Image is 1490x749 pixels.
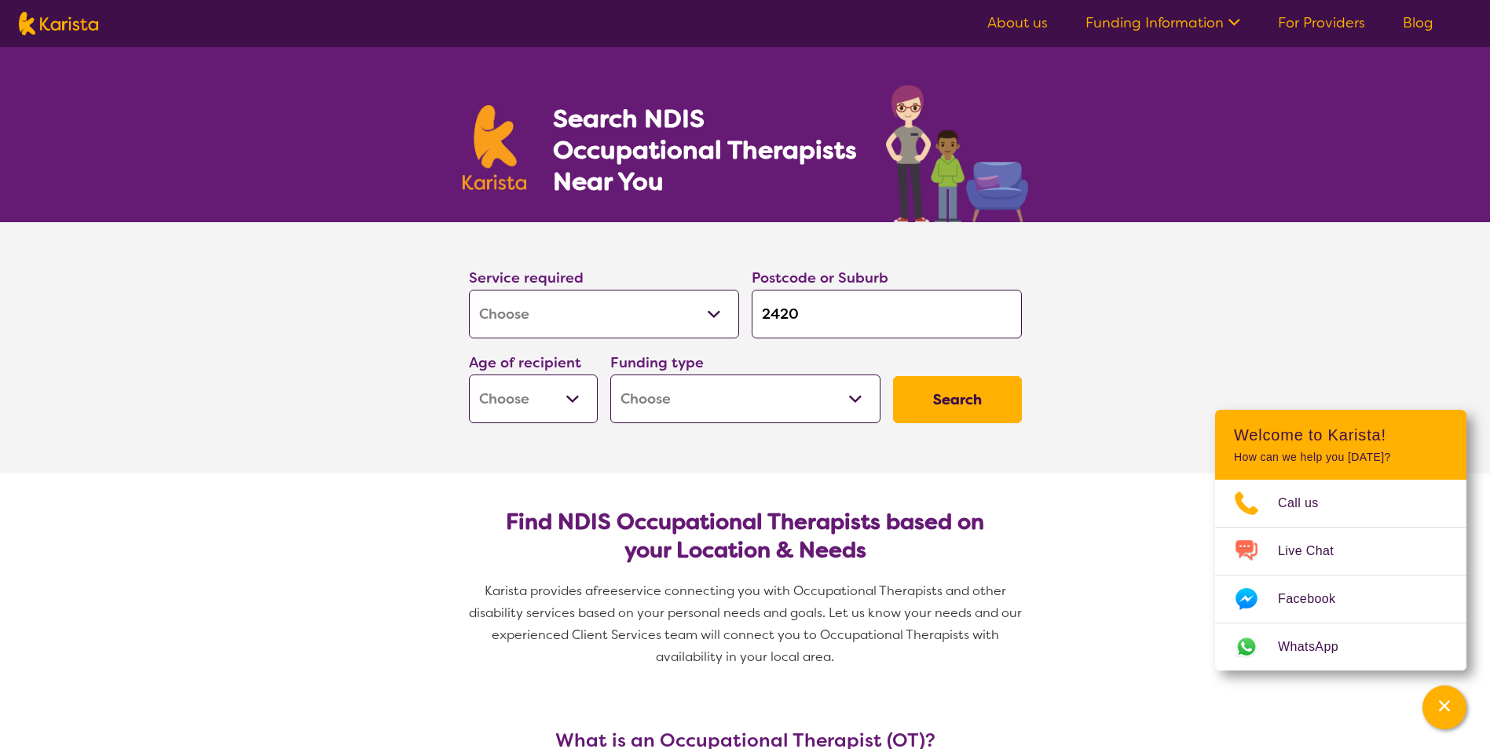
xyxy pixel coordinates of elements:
button: Channel Menu [1422,685,1466,729]
a: For Providers [1278,13,1365,32]
label: Funding type [610,353,704,372]
span: Live Chat [1278,539,1353,563]
img: Karista logo [19,12,98,35]
button: Search [893,376,1022,423]
span: service connecting you with Occupational Therapists and other disability services based on your p... [469,583,1025,665]
a: About us [987,13,1048,32]
img: Karista logo [463,105,527,190]
label: Age of recipient [469,353,581,372]
h2: Welcome to Karista! [1234,426,1448,444]
h2: Find NDIS Occupational Therapists based on your Location & Needs [481,508,1009,564]
img: occupational-therapy [886,85,1028,222]
a: Blog [1403,13,1433,32]
span: Facebook [1278,587,1354,611]
label: Service required [469,269,584,287]
input: Type [752,290,1022,338]
span: Call us [1278,491,1338,515]
p: How can we help you [DATE]? [1234,451,1448,464]
label: Postcode or Suburb [752,269,888,287]
span: Karista provides a [485,583,593,599]
div: Channel Menu [1215,410,1466,670]
a: Funding Information [1085,13,1240,32]
span: free [593,583,618,599]
h1: Search NDIS Occupational Therapists Near You [553,103,858,197]
a: Web link opens in a new tab. [1215,623,1466,670]
ul: Choose channel [1215,480,1466,670]
span: WhatsApp [1278,635,1357,659]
